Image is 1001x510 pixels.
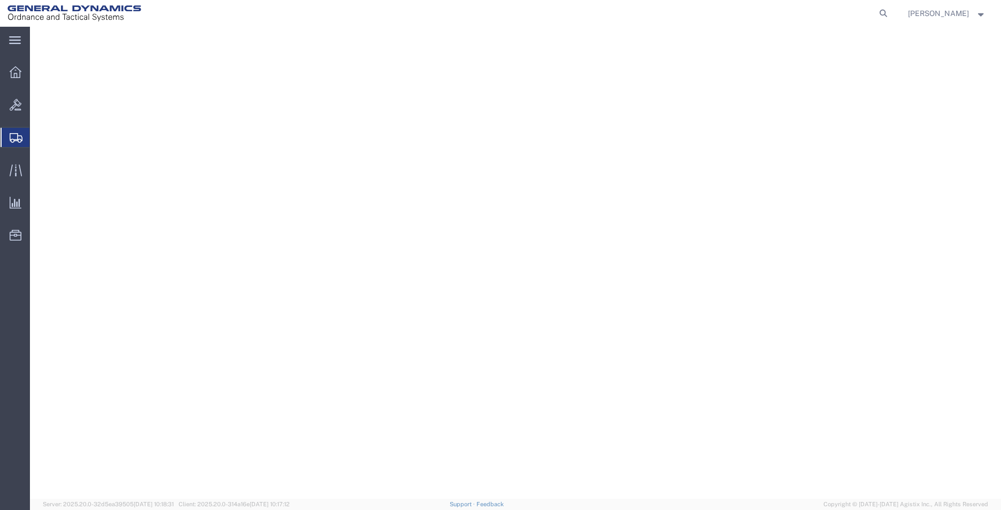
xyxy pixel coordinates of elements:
[476,501,504,507] a: Feedback
[250,501,290,507] span: [DATE] 10:17:12
[823,500,988,509] span: Copyright © [DATE]-[DATE] Agistix Inc., All Rights Reserved
[43,501,174,507] span: Server: 2025.20.0-32d5ea39505
[450,501,476,507] a: Support
[908,7,969,19] span: LaShirl Montgomery
[134,501,174,507] span: [DATE] 10:18:31
[179,501,290,507] span: Client: 2025.20.0-314a16e
[30,27,1001,499] iframe: FS Legacy Container
[907,7,987,20] button: [PERSON_NAME]
[7,5,141,21] img: logo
